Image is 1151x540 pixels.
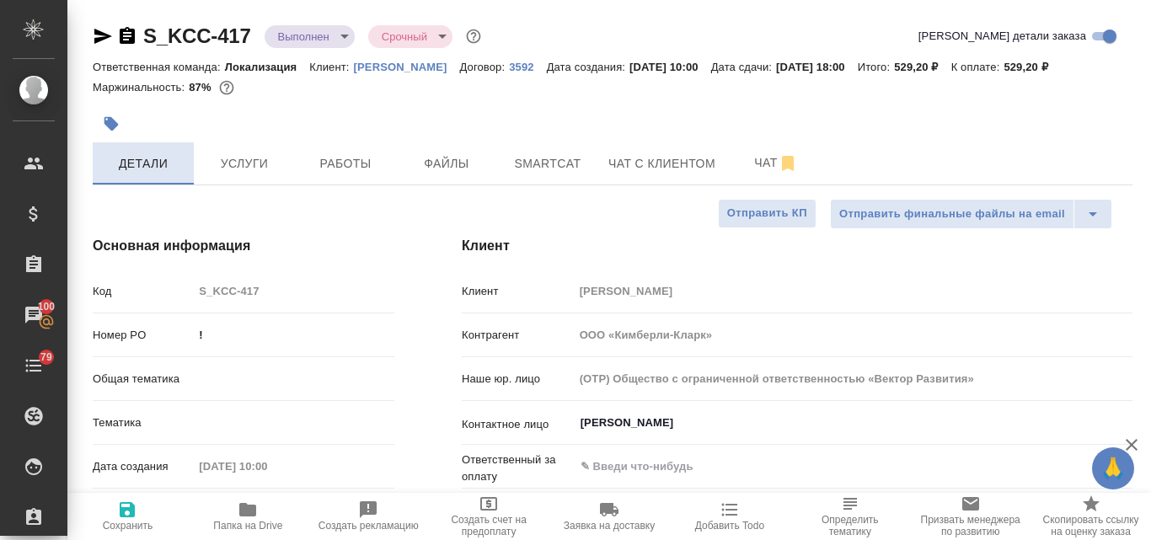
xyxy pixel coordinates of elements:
[920,514,1020,537] span: Призвать менеджера по развитию
[4,345,63,387] a: 79
[509,61,546,73] p: 3592
[547,61,629,73] p: Дата создания:
[319,520,419,532] span: Создать рекламацию
[28,298,66,315] span: 100
[1123,421,1127,425] button: Open
[462,416,574,433] p: Контактное лицо
[669,493,790,540] button: Добавить Todo
[193,323,394,347] input: ✎ Введи что-нибудь
[918,28,1086,45] span: [PERSON_NAME] детали заказа
[462,236,1132,256] h4: Клиент
[695,520,764,532] span: Добавить Todo
[354,59,460,73] a: [PERSON_NAME]
[305,153,386,174] span: Работы
[736,152,816,174] span: Чат
[93,371,193,388] p: Общая тематика
[309,61,353,73] p: Клиент:
[193,454,340,479] input: Пустое поле
[1031,493,1151,540] button: Скопировать ссылку на оценку заказа
[1041,514,1141,537] span: Скопировать ссылку на оценку заказа
[462,283,574,300] p: Клиент
[549,493,670,540] button: Заявка на доставку
[727,204,807,223] span: Отправить КП
[93,414,193,431] p: Тематика
[193,279,394,303] input: Пустое поле
[354,61,460,73] p: [PERSON_NAME]
[462,371,574,388] p: Наше юр. лицо
[1004,61,1061,73] p: 529,20 ₽
[574,323,1132,347] input: Пустое поле
[608,153,715,174] span: Чат с клиентом
[507,153,588,174] span: Smartcat
[564,520,655,532] span: Заявка на доставку
[776,61,858,73] p: [DATE] 18:00
[273,29,335,44] button: Выполнен
[429,493,549,540] button: Создать счет на предоплату
[103,520,153,532] span: Сохранить
[93,283,193,300] p: Код
[778,153,798,174] svg: Отписаться
[718,199,816,228] button: Отправить КП
[4,294,63,336] a: 100
[93,61,225,73] p: Ответственная команда:
[839,205,1065,224] span: Отправить финальные файлы на email
[193,409,394,437] div: ​
[204,153,285,174] span: Услуги
[462,452,574,485] p: Ответственный за оплату
[265,25,355,48] div: Выполнен
[462,327,574,344] p: Контрагент
[117,26,137,46] button: Скопировать ссылку
[93,81,189,94] p: Маржинальность:
[790,493,910,540] button: Определить тематику
[800,514,900,537] span: Определить тематику
[189,81,215,94] p: 87%
[629,61,711,73] p: [DATE] 10:00
[858,61,894,73] p: Итого:
[67,493,188,540] button: Сохранить
[93,105,130,142] button: Добавить тэг
[463,25,484,47] button: Доп статусы указывают на важность/срочность заказа
[216,77,238,99] button: 29.89 RUB; 0.34 USD;
[93,26,113,46] button: Скопировать ссылку для ЯМессенджера
[439,514,539,537] span: Создать счет на предоплату
[579,457,1071,477] input: ✎ Введи что-нибудь
[1099,451,1127,486] span: 🙏
[574,366,1132,391] input: Пустое поле
[910,493,1031,540] button: Призвать менеджера по развитию
[103,153,184,174] span: Детали
[93,327,193,344] p: Номер PO
[509,59,546,73] a: 3592
[830,199,1112,229] div: split button
[459,61,509,73] p: Договор:
[143,24,251,47] a: S_KCC-417
[193,365,394,393] div: ​
[188,493,308,540] button: Папка на Drive
[406,153,487,174] span: Файлы
[574,279,1132,303] input: Пустое поле
[368,25,452,48] div: Выполнен
[308,493,429,540] button: Создать рекламацию
[951,61,1004,73] p: К оплате:
[711,61,776,73] p: Дата сдачи:
[30,349,62,366] span: 79
[225,61,310,73] p: Локализация
[93,236,394,256] h4: Основная информация
[830,199,1074,229] button: Отправить финальные файлы на email
[1092,447,1134,489] button: 🙏
[377,29,432,44] button: Срочный
[894,61,951,73] p: 529,20 ₽
[93,458,193,475] p: Дата создания
[213,520,282,532] span: Папка на Drive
